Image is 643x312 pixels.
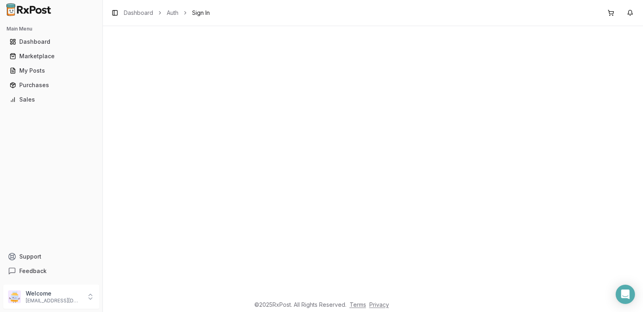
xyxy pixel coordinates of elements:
img: User avatar [8,290,21,303]
div: Marketplace [10,52,93,60]
button: My Posts [3,64,99,77]
button: Dashboard [3,35,99,48]
a: Purchases [6,78,96,92]
a: Privacy [369,301,389,308]
button: Feedback [3,264,99,278]
h2: Main Menu [6,26,96,32]
a: Terms [350,301,366,308]
a: My Posts [6,63,96,78]
span: Feedback [19,267,47,275]
button: Sales [3,93,99,106]
button: Support [3,249,99,264]
img: RxPost Logo [3,3,55,16]
a: Sales [6,92,96,107]
div: My Posts [10,67,93,75]
span: Sign In [192,9,210,17]
div: Dashboard [10,38,93,46]
nav: breadcrumb [124,9,210,17]
div: Open Intercom Messenger [616,285,635,304]
div: Purchases [10,81,93,89]
a: Marketplace [6,49,96,63]
p: [EMAIL_ADDRESS][DOMAIN_NAME] [26,298,82,304]
a: Dashboard [124,9,153,17]
button: Marketplace [3,50,99,63]
p: Welcome [26,290,82,298]
button: Purchases [3,79,99,92]
div: Sales [10,96,93,104]
a: Auth [167,9,178,17]
a: Dashboard [6,35,96,49]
